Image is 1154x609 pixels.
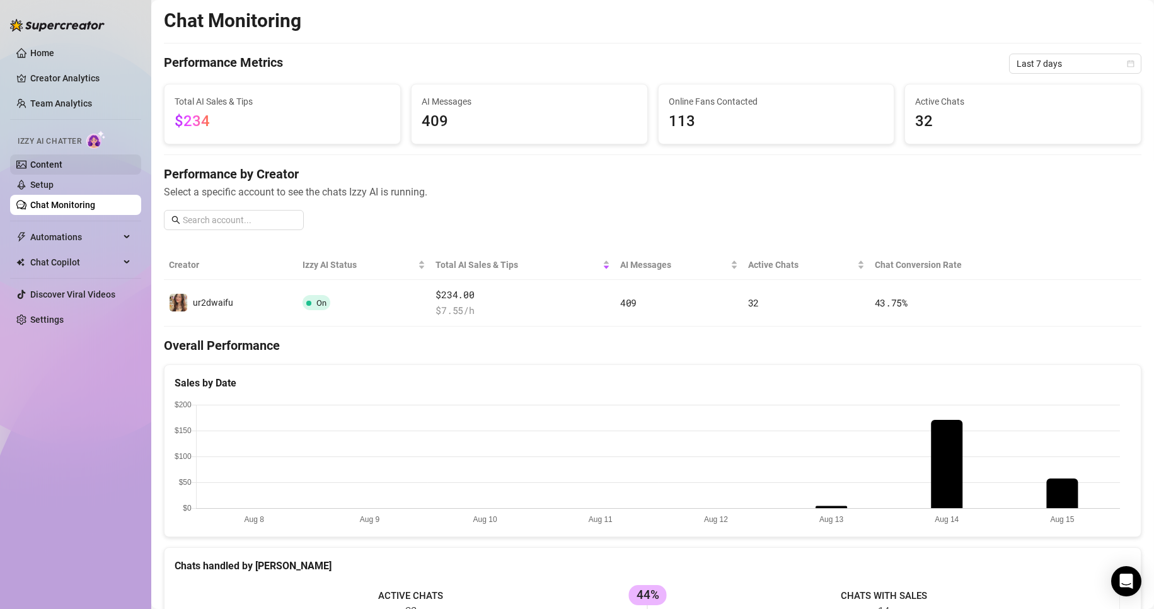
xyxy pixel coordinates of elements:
[175,375,1131,391] div: Sales by Date
[30,315,64,325] a: Settings
[164,250,297,280] th: Creator
[875,296,908,309] span: 43.75 %
[30,180,54,190] a: Setup
[316,298,326,308] span: On
[1111,566,1141,596] div: Open Intercom Messenger
[175,95,390,108] span: Total AI Sales & Tips
[1127,60,1134,67] span: calendar
[743,250,870,280] th: Active Chats
[175,112,210,130] span: $234
[175,558,1131,574] div: Chats handled by [PERSON_NAME]
[303,258,416,272] span: Izzy AI Status
[30,252,120,272] span: Chat Copilot
[18,136,81,148] span: Izzy AI Chatter
[422,110,637,134] span: 409
[164,9,301,33] h2: Chat Monitoring
[915,95,1131,108] span: Active Chats
[422,95,637,108] span: AI Messages
[669,95,884,108] span: Online Fans Contacted
[10,19,105,32] img: logo-BBDzfeDw.svg
[164,165,1141,183] h4: Performance by Creator
[436,258,599,272] span: Total AI Sales & Tips
[183,213,296,227] input: Search account...
[170,294,187,311] img: ur2dwaifu
[16,258,25,267] img: Chat Copilot
[748,296,759,309] span: 32
[915,110,1131,134] span: 32
[669,110,884,134] span: 113
[171,216,180,224] span: search
[297,250,431,280] th: Izzy AI Status
[615,250,743,280] th: AI Messages
[30,98,92,108] a: Team Analytics
[436,287,609,303] span: $234.00
[164,337,1141,354] h4: Overall Performance
[748,258,855,272] span: Active Chats
[16,232,26,242] span: thunderbolt
[86,130,106,149] img: AI Chatter
[193,298,233,308] span: ur2dwaifu
[620,296,637,309] span: 409
[30,68,131,88] a: Creator Analytics
[870,250,1044,280] th: Chat Conversion Rate
[164,54,283,74] h4: Performance Metrics
[620,258,728,272] span: AI Messages
[30,289,115,299] a: Discover Viral Videos
[30,200,95,210] a: Chat Monitoring
[430,250,615,280] th: Total AI Sales & Tips
[30,159,62,170] a: Content
[436,303,609,318] span: $ 7.55 /h
[30,48,54,58] a: Home
[164,184,1141,200] span: Select a specific account to see the chats Izzy AI is running.
[1017,54,1134,73] span: Last 7 days
[30,227,120,247] span: Automations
